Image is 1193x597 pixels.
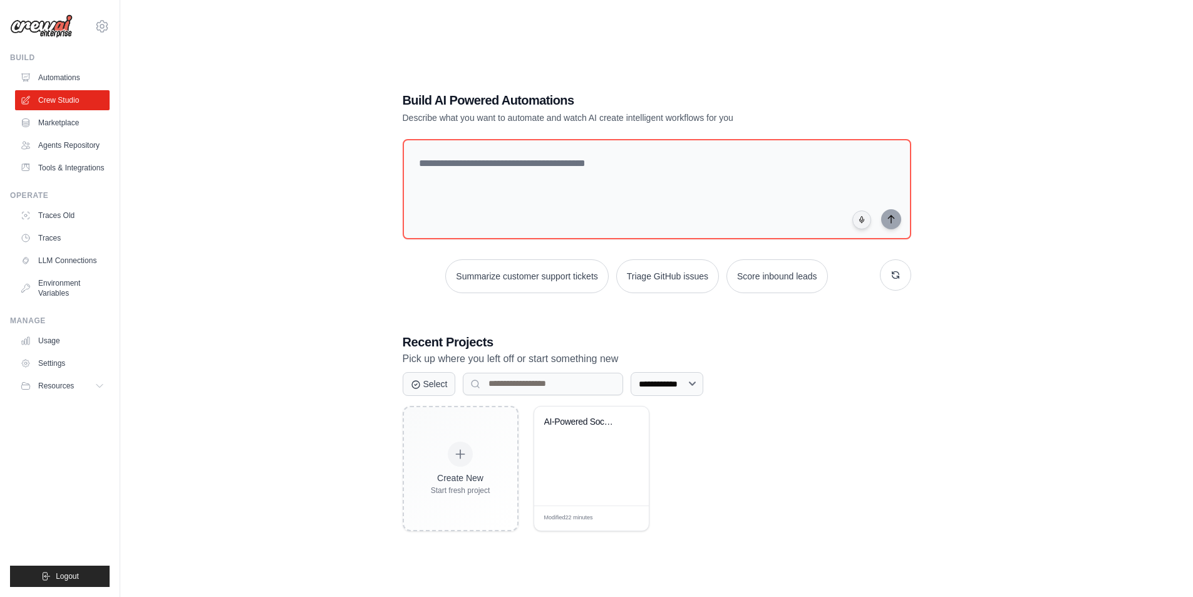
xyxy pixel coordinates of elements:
button: Get new suggestions [880,259,911,291]
a: LLM Connections [15,251,110,271]
a: Marketplace [15,113,110,133]
div: AI-Powered Social Media Content & Image Generator [544,417,620,428]
button: Click to speak your automation idea [852,210,871,229]
a: Usage [15,331,110,351]
div: Manage [10,316,110,326]
button: Score inbound leads [726,259,828,293]
h3: Recent Projects [403,333,911,351]
button: Logout [10,566,110,587]
span: Modified 22 minutes [544,514,593,522]
button: Summarize customer support tickets [445,259,608,293]
a: Environment Variables [15,273,110,303]
button: Select [403,372,456,396]
div: Create New [431,472,490,484]
a: Agents Repository [15,135,110,155]
div: Operate [10,190,110,200]
a: Traces [15,228,110,248]
span: Logout [56,571,79,581]
a: Tools & Integrations [15,158,110,178]
p: Describe what you want to automate and watch AI create intelligent workflows for you [403,112,824,124]
img: Logo [10,14,73,38]
span: Resources [38,381,74,391]
a: Automations [15,68,110,88]
a: Settings [15,353,110,373]
p: Pick up where you left off or start something new [403,351,911,367]
a: Traces Old [15,205,110,226]
button: Triage GitHub issues [616,259,719,293]
h1: Build AI Powered Automations [403,91,824,109]
div: Start fresh project [431,485,490,496]
span: Edit [619,514,629,523]
a: Crew Studio [15,90,110,110]
div: Build [10,53,110,63]
button: Resources [15,376,110,396]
